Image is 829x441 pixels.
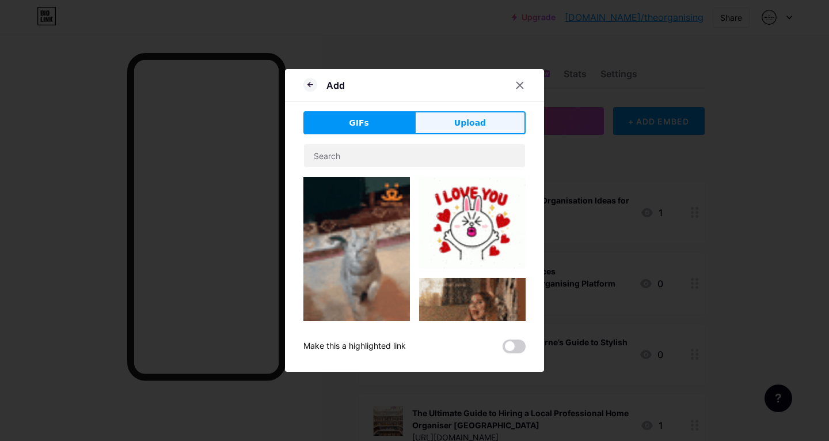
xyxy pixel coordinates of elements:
input: Search [304,144,525,167]
div: Make this a highlighted link [303,340,406,353]
img: Gihpy [419,278,526,385]
span: GIFs [349,117,369,129]
button: Upload [414,111,526,134]
img: Gihpy [419,177,526,269]
div: Add [326,78,345,92]
span: Upload [454,117,486,129]
img: Gihpy [303,177,410,365]
button: GIFs [303,111,414,134]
